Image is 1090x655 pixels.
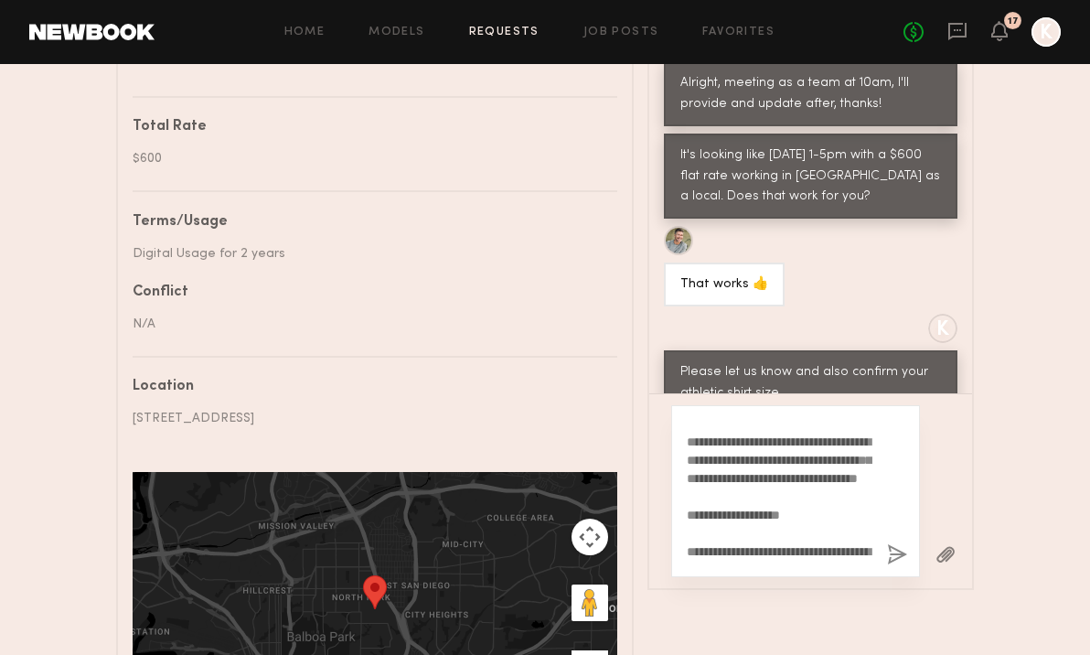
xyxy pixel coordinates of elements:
div: $600 [133,149,604,168]
div: Digital Usage for 2 years [133,244,604,263]
div: 17 [1008,16,1019,27]
a: Favorites [702,27,775,38]
div: Conflict [133,285,604,300]
div: Total Rate [133,120,604,134]
button: Drag Pegman onto the map to open Street View [572,585,608,621]
div: N/A [133,315,604,334]
a: Requests [469,27,540,38]
div: That works 👍 [680,274,768,295]
div: It's looking like [DATE] 1-5pm with a $600 flat rate working in [GEOGRAPHIC_DATA] as a local. Doe... [680,145,941,209]
div: Terms/Usage [133,215,604,230]
div: Location [133,380,604,394]
a: Home [284,27,326,38]
div: Alright, meeting as a team at 10am, I'll provide and update after, thanks! [680,73,941,115]
a: Job Posts [583,27,659,38]
div: [STREET_ADDRESS] [133,409,604,428]
a: K [1031,17,1061,47]
div: Please let us know and also confirm your athletic shirt size [680,362,941,404]
a: Models [369,27,424,38]
button: Map camera controls [572,519,608,555]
